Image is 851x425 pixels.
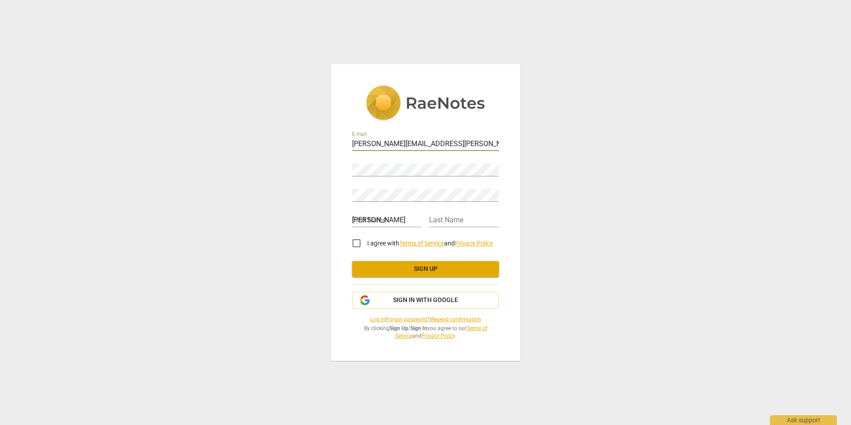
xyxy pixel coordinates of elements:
[352,132,367,137] label: E-mail
[399,240,444,247] a: Terms of Service
[352,325,499,339] span: By clicking / you agree to our and .
[352,316,499,323] span: | |
[352,292,499,309] button: Sign in with Google
[359,265,492,274] span: Sign up
[367,240,493,247] span: I agree with and
[389,325,408,331] b: Sign Up
[370,316,385,323] a: Log in
[366,86,485,122] img: 5ac2273c67554f335776073100b6d88f.svg
[352,261,499,277] button: Sign up
[410,325,427,331] b: Sign In
[770,415,837,425] div: Ask support
[395,325,487,339] a: Terms of Service
[431,316,481,323] a: Resend confirmation
[421,333,455,339] a: Privacy Policy
[455,240,493,247] a: Privacy Policy
[386,316,430,323] a: Forgot password?
[393,296,458,305] span: Sign in with Google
